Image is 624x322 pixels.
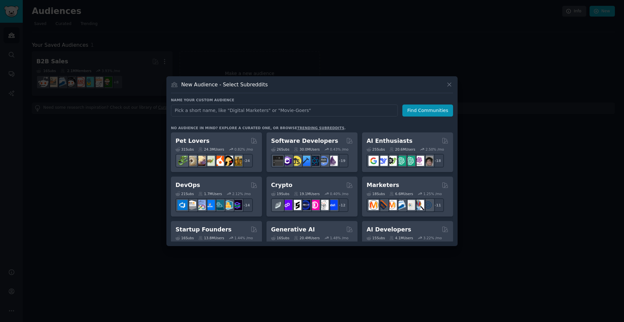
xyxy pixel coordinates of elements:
img: learnjavascript [291,156,301,166]
div: 1.44 % /mo [234,236,253,240]
div: 21 Sub s [175,192,194,196]
img: GoogleGeminiAI [369,156,379,166]
h3: Name your custom audience [171,98,453,102]
img: defi_ [328,200,338,210]
img: ballpython [187,156,197,166]
div: 6.6M Users [389,192,413,196]
div: 31 Sub s [175,147,194,152]
div: 2.12 % /mo [232,192,251,196]
img: AItoolsCatalog [387,156,397,166]
img: chatgpt_promptDesign [396,156,406,166]
div: + 12 [335,198,348,212]
div: + 14 [239,198,253,212]
img: bigseo [378,200,388,210]
h2: Software Developers [271,137,338,145]
img: ethstaker [291,200,301,210]
img: DevOpsLinks [205,200,215,210]
img: googleads [405,200,415,210]
div: 19.1M Users [294,192,319,196]
img: Emailmarketing [396,200,406,210]
img: herpetology [177,156,188,166]
img: AskMarketing [387,200,397,210]
div: 0.43 % /mo [330,147,348,152]
div: 19 Sub s [271,192,289,196]
div: + 19 [335,154,348,167]
img: leopardgeckos [196,156,206,166]
img: defiblockchain [309,200,319,210]
img: cockatiel [214,156,224,166]
img: reactnative [309,156,319,166]
img: PetAdvice [223,156,233,166]
img: OnlineMarketing [423,200,433,210]
button: Find Communities [402,105,453,117]
img: azuredevops [177,200,188,210]
img: software [273,156,283,166]
div: 1.25 % /mo [423,192,442,196]
img: Docker_DevOps [196,200,206,210]
img: MarketingResearch [414,200,424,210]
div: 1.7M Users [198,192,222,196]
div: + 24 [239,154,253,167]
h2: Generative AI [271,226,315,234]
img: PlatformEngineers [232,200,242,210]
h2: AI Developers [367,226,411,234]
div: 13.8M Users [198,236,224,240]
div: + 18 [430,154,444,167]
img: CryptoNews [318,200,329,210]
img: aws_cdk [223,200,233,210]
div: 0.40 % /mo [330,192,348,196]
div: 16 Sub s [271,236,289,240]
div: 16 Sub s [175,236,194,240]
h2: DevOps [175,181,200,189]
img: 0xPolygon [282,200,292,210]
h2: AI Enthusiasts [367,137,412,145]
img: web3 [300,200,310,210]
h3: New Audience - Select Subreddits [181,81,268,88]
img: csharp [282,156,292,166]
h2: Startup Founders [175,226,231,234]
div: 4.1M Users [389,236,413,240]
img: AWS_Certified_Experts [187,200,197,210]
div: No audience in mind? Explore a curated one, or browse . [171,126,346,130]
div: 24.3M Users [198,147,224,152]
img: turtle [205,156,215,166]
img: OpenAIDev [414,156,424,166]
img: content_marketing [369,200,379,210]
img: ArtificalIntelligence [423,156,433,166]
img: platformengineering [214,200,224,210]
div: 20.6M Users [389,147,415,152]
h2: Marketers [367,181,399,189]
img: chatgpt_prompts_ [405,156,415,166]
img: AskComputerScience [318,156,329,166]
div: 3.22 % /mo [423,236,442,240]
div: 20.4M Users [294,236,319,240]
div: 25 Sub s [367,147,385,152]
div: + 11 [430,198,444,212]
div: 18 Sub s [367,192,385,196]
div: 26 Sub s [271,147,289,152]
img: iOSProgramming [300,156,310,166]
input: Pick a short name, like "Digital Marketers" or "Movie-Goers" [171,105,398,117]
img: dogbreed [232,156,242,166]
div: 15 Sub s [367,236,385,240]
div: 30.0M Users [294,147,319,152]
div: 1.48 % /mo [330,236,348,240]
h2: Crypto [271,181,292,189]
div: 2.50 % /mo [425,147,444,152]
img: elixir [328,156,338,166]
div: 0.82 % /mo [234,147,253,152]
img: ethfinance [273,200,283,210]
a: trending subreddits [297,126,344,130]
img: DeepSeek [378,156,388,166]
h2: Pet Lovers [175,137,210,145]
